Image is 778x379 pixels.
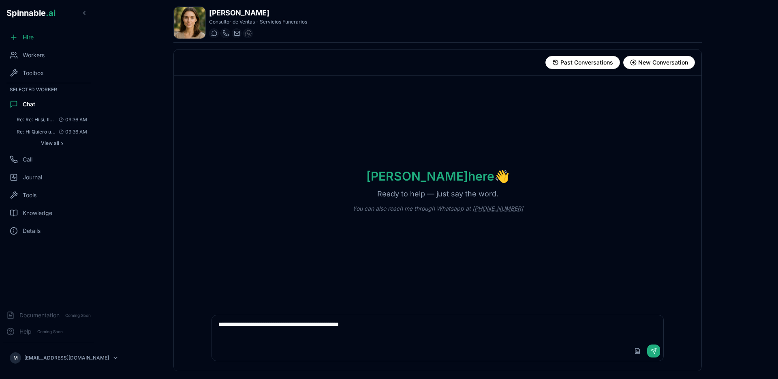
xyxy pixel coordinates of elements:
button: View past conversations [545,56,620,69]
img: WhatsApp [245,30,252,37]
span: Coming Soon [35,328,65,336]
button: Open conversation: Re: Re: Hi sí, llamame On Thu, Aug 14, 2025 at 9:35 AM Janet Bernard <janet.be... [13,114,91,125]
span: Past Conversations [560,58,613,67]
span: Workers [23,51,45,59]
span: Documentation [19,311,60,319]
span: wave [494,169,509,183]
span: Call [23,155,32,164]
span: Spinnable [6,8,56,18]
span: .ai [46,8,56,18]
span: New Conversation [638,58,688,67]
p: Consultor de Ventas - Servicios Funerarios [209,19,307,25]
a: [PHONE_NUMBER] [472,205,523,212]
button: M[EMAIL_ADDRESS][DOMAIN_NAME] [6,350,91,366]
div: Selected Worker [3,85,94,95]
span: Hire [23,33,34,41]
button: Start a chat with Janet Bernard [209,28,219,38]
p: [EMAIL_ADDRESS][DOMAIN_NAME] [24,355,109,361]
span: Knowledge [23,209,52,217]
span: › [61,140,63,146]
img: Janet Bernard [174,7,205,39]
h1: [PERSON_NAME] [209,7,307,19]
span: M [13,355,18,361]
span: 09:36 AM [56,116,87,123]
button: Show all conversations [13,138,91,148]
button: WhatsApp [243,28,253,38]
span: Re: Re: Hi sí, llamame On Thu, Aug 14, 2025 at 9:35 AM Janet Bernard <janet.bernard@getspinna...:... [17,116,56,123]
span: Re: Hi Quiero un Paquete básico inmediato en la delegación cuauhtemoc, cómo lo contrato? On ...: ... [17,129,56,135]
span: Details [23,227,41,235]
h1: [PERSON_NAME] here [353,169,522,183]
span: Help [19,327,32,336]
p: You can also reach me through Whatsapp at [340,205,536,213]
button: Start a call with Janet Bernard [220,28,230,38]
span: Tools [23,191,36,199]
button: Open conversation: Re: Hi Quiero un Paquete básico inmediato en la delegación cuauhtemoc, cómo lo... [13,126,91,138]
span: 09:36 AM [56,129,87,135]
span: Toolbox [23,69,44,77]
p: Ready to help — just say the word. [364,188,511,200]
button: Send email to janet.bernard@getspinnable.ai [232,28,242,38]
span: Chat [23,100,35,108]
span: View all [41,140,59,146]
span: Coming Soon [63,312,93,319]
button: Start new conversation [623,56,695,69]
span: Journal [23,173,42,181]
